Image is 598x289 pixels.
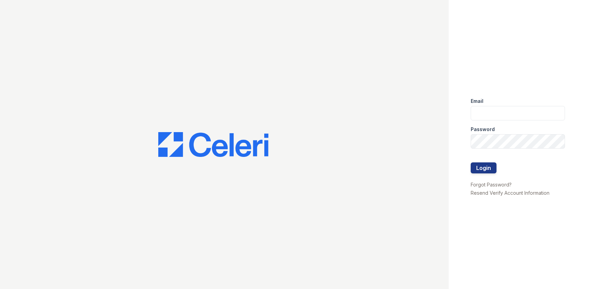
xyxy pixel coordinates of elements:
[471,190,549,196] a: Resend Verify Account Information
[471,126,495,133] label: Password
[471,162,496,173] button: Login
[471,98,483,105] label: Email
[158,132,268,157] img: CE_Logo_Blue-a8612792a0a2168367f1c8372b55b34899dd931a85d93a1a3d3e32e68fde9ad4.png
[471,182,512,188] a: Forgot Password?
